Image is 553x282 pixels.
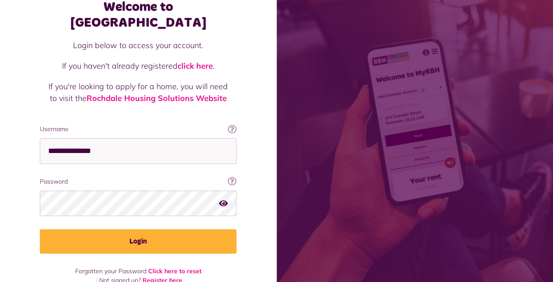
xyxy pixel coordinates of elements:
label: Username [40,125,237,134]
a: Click here to reset [148,267,202,275]
a: Rochdale Housing Solutions Website [87,93,227,103]
span: Forgotten your Password [75,267,146,275]
label: Password [40,177,237,186]
p: Login below to access your account. [49,39,228,51]
p: If you're looking to apply for a home, you will need to visit the [49,80,228,104]
p: If you haven't already registered . [49,60,228,72]
a: click here [177,61,213,71]
button: Login [40,229,237,254]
